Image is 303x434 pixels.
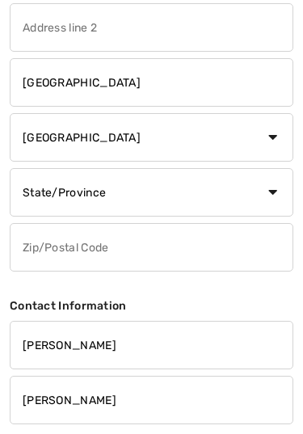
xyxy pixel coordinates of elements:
[10,224,293,272] input: Zip/Postal Code
[10,4,293,53] input: Address line 2
[10,59,293,107] input: City
[10,279,293,315] div: Contact Information
[10,377,293,425] input: Last name
[10,322,293,370] input: First name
